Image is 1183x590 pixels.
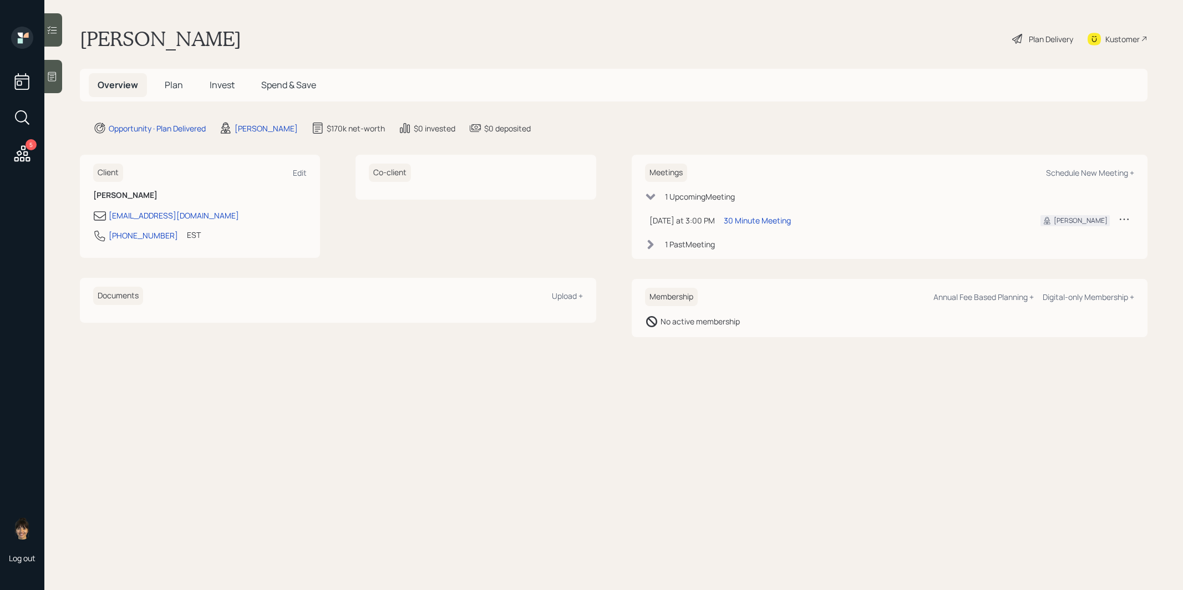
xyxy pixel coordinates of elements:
[1029,33,1073,45] div: Plan Delivery
[645,164,687,182] h6: Meetings
[11,517,33,540] img: treva-nostdahl-headshot.png
[293,167,307,178] div: Edit
[98,79,138,91] span: Overview
[1046,167,1134,178] div: Schedule New Meeting +
[109,210,239,221] div: [EMAIL_ADDRESS][DOMAIN_NAME]
[261,79,316,91] span: Spend & Save
[369,164,411,182] h6: Co-client
[484,123,531,134] div: $0 deposited
[649,215,715,226] div: [DATE] at 3:00 PM
[93,164,123,182] h6: Client
[210,79,235,91] span: Invest
[1043,292,1134,302] div: Digital-only Membership +
[933,292,1034,302] div: Annual Fee Based Planning +
[1054,216,1108,226] div: [PERSON_NAME]
[552,291,583,301] div: Upload +
[665,238,715,250] div: 1 Past Meeting
[26,139,37,150] div: 5
[187,229,201,241] div: EST
[1105,33,1140,45] div: Kustomer
[724,215,791,226] div: 30 Minute Meeting
[235,123,298,134] div: [PERSON_NAME]
[93,191,307,200] h6: [PERSON_NAME]
[109,123,206,134] div: Opportunity · Plan Delivered
[414,123,455,134] div: $0 invested
[80,27,241,51] h1: [PERSON_NAME]
[645,288,698,306] h6: Membership
[109,230,178,241] div: [PHONE_NUMBER]
[327,123,385,134] div: $170k net-worth
[165,79,183,91] span: Plan
[661,316,740,327] div: No active membership
[9,553,35,563] div: Log out
[665,191,735,202] div: 1 Upcoming Meeting
[93,287,143,305] h6: Documents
